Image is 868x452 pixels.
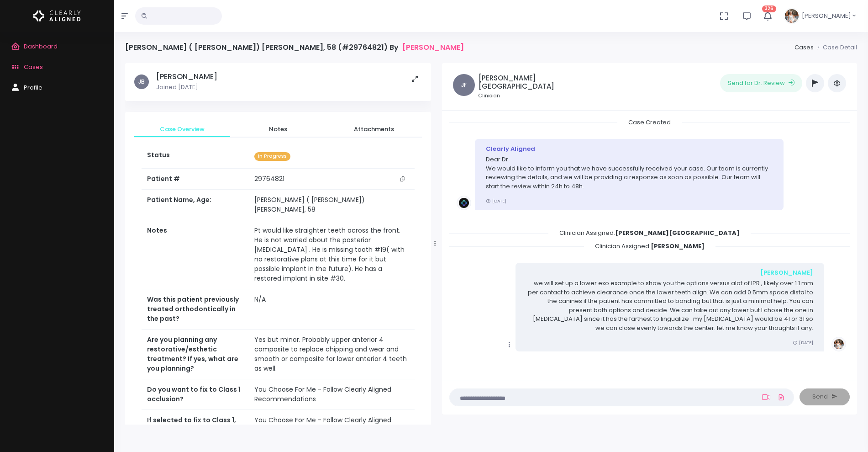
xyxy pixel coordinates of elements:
th: Are you planning any restorative/esthetic treatment? If yes, what are you planning? [142,329,249,379]
span: Attachments [333,125,415,134]
li: Case Detail [814,43,857,52]
span: Case Created [617,115,682,129]
div: Clearly Aligned [486,144,773,154]
span: Notes [237,125,319,134]
span: Clinician Assigned: [548,226,751,240]
th: Was this patient previously treated orthodontically in the past? [142,289,249,329]
td: You Choose For Me - Follow Clearly Aligned Recommendations [249,379,415,409]
td: [PERSON_NAME] ( [PERSON_NAME]) [PERSON_NAME], 58 [249,190,415,220]
a: [PERSON_NAME] [402,43,464,52]
td: Yes but minor. Probably upper anterior 4 composite to replace chipping and wear and smooth or com... [249,329,415,379]
b: [PERSON_NAME][GEOGRAPHIC_DATA] [615,229,740,237]
th: Status [142,145,249,168]
div: scrollable content [449,118,850,371]
span: 326 [762,5,776,12]
button: Send for Dr. Review [720,74,802,92]
b: [PERSON_NAME] [651,242,705,250]
td: 29764821 [249,169,415,190]
span: [PERSON_NAME] [802,11,851,21]
small: Clinician [479,92,577,100]
span: Profile [24,83,42,92]
span: Case Overview [142,125,223,134]
span: In Progress [254,152,290,161]
a: Add Loom Video [760,394,772,401]
h4: [PERSON_NAME] ( [PERSON_NAME]) [PERSON_NAME], 58 (#29764821) By [125,43,464,52]
h5: [PERSON_NAME] [156,72,217,81]
div: [PERSON_NAME] [526,268,813,277]
th: Patient Name, Age: [142,190,249,220]
td: N/A [249,289,415,329]
img: Logo Horizontal [33,6,81,26]
p: Dear Dr. We would like to inform you that we have successfully received your case. Our team is cu... [486,155,773,191]
p: we will set up a lower exo example to show you the options versus alot of IPR , likely over 1.1 m... [526,279,813,332]
th: Patient # [142,168,249,190]
p: Joined [DATE] [156,83,217,92]
small: [DATE] [793,340,813,346]
img: Header Avatar [784,8,800,24]
small: [DATE] [486,198,506,204]
th: If selected to fix to Class 1, How do you prefer to treat it? [142,409,249,450]
span: JB [134,74,149,89]
td: You Choose For Me - Follow Clearly Aligned Recommendations [249,409,415,450]
h5: [PERSON_NAME][GEOGRAPHIC_DATA] [479,74,577,90]
span: Cases [24,63,43,71]
span: JF [453,74,475,96]
th: Do you want to fix to Class 1 occlusion? [142,379,249,409]
span: Dashboard [24,42,58,51]
a: Cases [794,43,814,52]
td: Pt would like straighter teeth across the front. He is not worried about the posterior [MEDICAL_D... [249,220,415,289]
a: Add Files [776,389,787,405]
div: scrollable content [125,63,431,425]
span: Clinician Assigned: [584,239,715,253]
th: Notes [142,220,249,289]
